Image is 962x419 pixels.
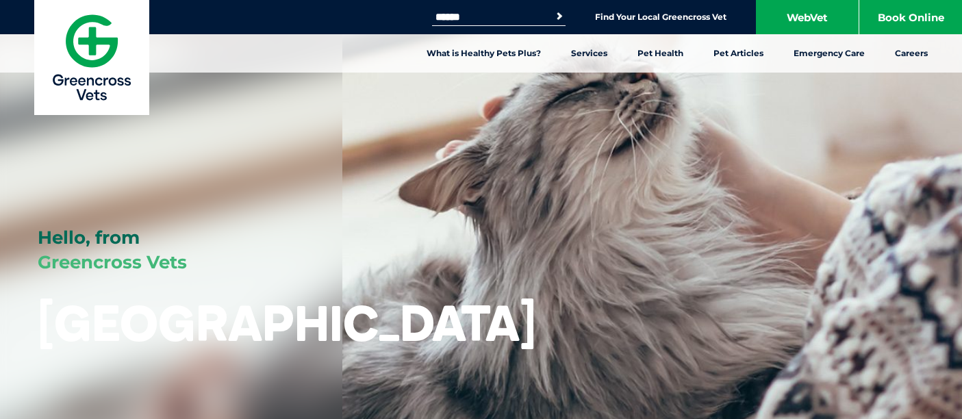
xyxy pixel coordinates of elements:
a: Services [556,34,622,73]
a: Emergency Care [779,34,880,73]
a: Pet Health [622,34,698,73]
a: Pet Articles [698,34,779,73]
h1: [GEOGRAPHIC_DATA] [38,296,536,350]
button: Search [553,10,566,23]
a: What is Healthy Pets Plus? [412,34,556,73]
a: Find Your Local Greencross Vet [595,12,726,23]
a: Careers [880,34,943,73]
span: Greencross Vets [38,251,187,273]
span: Hello, from [38,227,140,249]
